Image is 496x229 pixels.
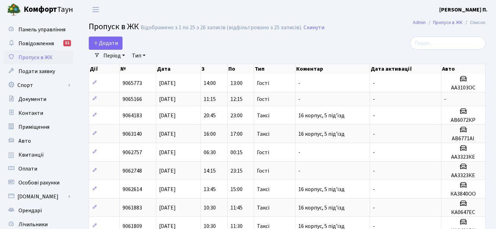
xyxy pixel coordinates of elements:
span: [DATE] [159,185,176,193]
span: Гості [257,150,269,155]
li: Список [463,19,486,26]
span: - [298,95,300,103]
span: [DATE] [159,149,176,156]
span: - [298,79,300,87]
b: Комфорт [24,4,57,15]
a: [DOMAIN_NAME] [3,190,73,204]
span: 9065166 [123,95,142,103]
span: 9062748 [123,167,142,175]
span: Гості [257,96,269,102]
span: 16 корпус, 5 під'їзд [298,112,345,119]
h5: АВ6771АІ [444,135,482,142]
span: 10:30 [204,204,216,212]
span: Контакти [18,109,43,117]
th: Коментар [296,64,370,74]
span: 14:00 [204,79,216,87]
a: Документи [3,92,73,106]
span: 12:15 [230,95,243,103]
span: Таксі [257,205,269,211]
span: Квитанції [18,151,44,159]
th: № [120,64,156,74]
span: - [298,167,300,175]
span: [DATE] [159,204,176,212]
th: Дата [156,64,201,74]
span: Подати заявку [18,68,55,75]
h5: КА0647ЕС [444,209,482,216]
span: Орендарі [18,207,42,214]
span: [DATE] [159,167,176,175]
a: Панель управління [3,23,73,37]
span: Повідомлення [18,40,54,47]
a: Оплати [3,162,73,176]
span: 14:15 [204,167,216,175]
span: 11:15 [204,95,216,103]
th: Дії [89,64,120,74]
span: 17:00 [230,130,243,138]
span: Пропуск в ЖК [18,54,53,61]
a: Пропуск в ЖК [433,19,463,26]
div: 51 [63,40,71,46]
span: - [444,95,446,103]
span: Таксі [257,223,269,229]
span: Таксі [257,131,269,137]
span: - [298,149,300,156]
span: [DATE] [159,79,176,87]
span: Оплати [18,165,37,173]
button: Переключити навігацію [87,4,104,15]
h5: КА3840ОО [444,191,482,197]
span: Таксі [257,187,269,192]
a: Приміщення [3,120,73,134]
span: Документи [18,95,46,103]
th: Авто [441,64,486,74]
a: Подати заявку [3,64,73,78]
input: Пошук... [410,37,486,50]
span: 23:00 [230,112,243,119]
span: 16 корпус, 5 під'їзд [298,185,345,193]
span: - [373,185,375,193]
span: [DATE] [159,112,176,119]
span: Гості [257,168,269,174]
th: Дата активації [370,64,441,74]
span: 9062614 [123,185,142,193]
a: Admin [413,19,426,26]
span: [DATE] [159,95,176,103]
span: 9064183 [123,112,142,119]
span: Лічильники [18,221,48,228]
span: Приміщення [18,123,49,131]
span: Панель управління [18,26,65,33]
h5: АА3323КЕ [444,172,482,179]
span: Таун [24,4,73,16]
span: 20:45 [204,112,216,119]
th: По [228,64,254,74]
span: 9065773 [123,79,142,87]
span: - [373,167,375,175]
h5: АА3103ОС [444,85,482,91]
a: Період [101,50,128,62]
a: Контакти [3,106,73,120]
span: Пропуск в ЖК [89,21,139,33]
span: - [373,95,375,103]
span: - [373,79,375,87]
span: 23:15 [230,167,243,175]
span: 9061883 [123,204,142,212]
a: Тип [129,50,148,62]
img: logo.png [7,3,21,17]
span: 9063140 [123,130,142,138]
span: 11:45 [230,204,243,212]
span: Додати [93,39,118,47]
th: Тип [254,64,296,74]
a: Спорт [3,78,73,92]
a: Повідомлення51 [3,37,73,50]
span: 9062757 [123,149,142,156]
span: 16 корпус, 5 під'їзд [298,204,345,212]
a: [PERSON_NAME] П. [439,6,488,14]
h5: АА3323КЕ [444,154,482,160]
a: Орендарі [3,204,73,218]
span: 13:00 [230,79,243,87]
a: Пропуск в ЖК [3,50,73,64]
span: Гості [257,80,269,86]
span: [DATE] [159,130,176,138]
span: 15:00 [230,185,243,193]
span: Особові рахунки [18,179,60,187]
